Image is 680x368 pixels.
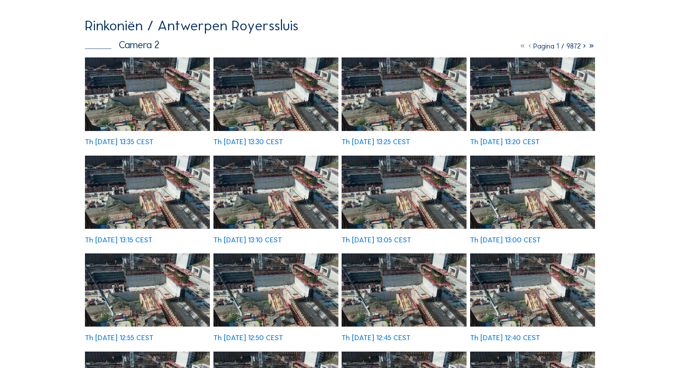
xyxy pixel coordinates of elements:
div: Rinkoniën / Antwerpen Royerssluis [85,19,298,33]
img: image_52563606 [470,156,595,229]
div: Th [DATE] 13:10 CEST [213,236,282,243]
img: image_52563068 [470,253,595,327]
div: Th [DATE] 13:35 CEST [85,138,153,145]
div: Th [DATE] 12:40 CEST [470,334,540,341]
div: Th [DATE] 12:45 CEST [342,334,410,341]
img: image_52563764 [342,156,467,229]
img: image_52563226 [342,253,467,327]
div: Th [DATE] 13:00 CEST [470,236,541,243]
img: image_52564471 [213,57,338,131]
div: Th [DATE] 12:50 CEST [213,334,283,341]
div: Th [DATE] 13:05 CEST [342,236,411,243]
img: image_52563379 [213,253,338,327]
img: image_52564074 [85,156,210,229]
img: image_52564308 [342,57,467,131]
div: Th [DATE] 12:55 CEST [85,334,153,341]
div: Th [DATE] 13:30 CEST [213,138,283,145]
img: image_52564615 [85,57,210,131]
img: image_52563921 [213,156,338,229]
div: Th [DATE] 13:25 CEST [342,138,410,145]
div: Th [DATE] 13:20 CEST [470,138,540,145]
span: Pagina 1 / 9872 [533,42,581,50]
img: image_52564156 [470,57,595,131]
div: Th [DATE] 13:15 CEST [85,236,152,243]
div: Camera 2 [85,40,160,50]
img: image_52563533 [85,253,210,327]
